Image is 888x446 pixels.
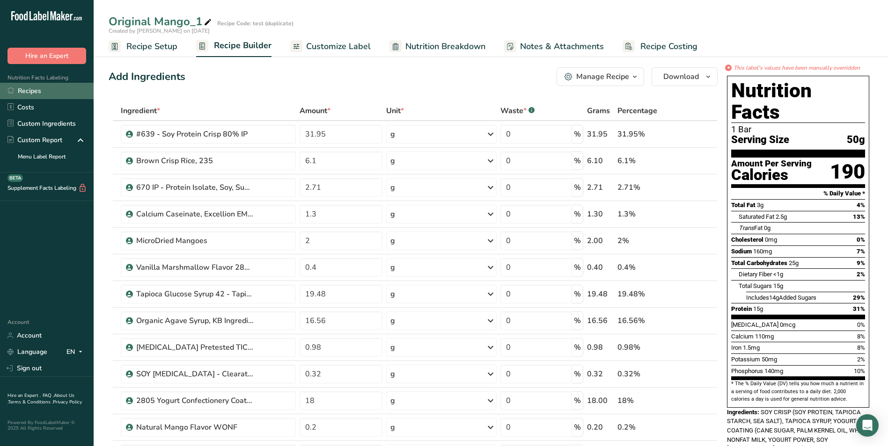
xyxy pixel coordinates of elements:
[109,13,213,30] div: Original Mango_1
[764,367,783,374] span: 140mg
[753,248,772,255] span: 160mg
[587,315,614,326] div: 16.56
[587,105,610,116] span: Grams
[617,235,673,246] div: 2%
[306,40,371,53] span: Customize Label
[7,174,23,182] div: BETA
[743,344,760,351] span: 1.5mg
[136,235,253,246] div: MicroDried Mangoes
[587,235,614,246] div: 2.00
[53,399,82,405] a: Privacy Policy
[769,294,779,301] span: 14g
[587,182,614,193] div: 2.71
[857,356,865,363] span: 2%
[757,201,763,209] span: 3g
[405,40,485,53] span: Nutrition Breakdown
[773,282,783,289] span: 15g
[587,368,614,380] div: 0.32
[136,155,253,166] div: Brown Crisp Rice, 235
[504,36,604,57] a: Notes & Attachments
[731,236,763,243] span: Cholesterol
[587,422,614,433] div: 0.20
[731,80,865,123] h1: Nutrition Facts
[300,105,330,116] span: Amount
[136,395,253,406] div: 2805 Yogurt Confectionery Coating - MB - Yogurt Confectionery Coating
[500,105,535,116] div: Waste
[390,315,395,326] div: g
[8,399,53,405] a: Terms & Conditions .
[390,235,395,246] div: g
[731,321,778,328] span: [MEDICAL_DATA]
[617,182,673,193] div: 2.71%
[7,420,86,431] div: Powered By FoodLabelMaker © 2025 All Rights Reserved
[857,201,865,209] span: 4%
[617,342,673,353] div: 0.98%
[731,188,865,199] section: % Daily Value *
[389,36,485,57] a: Nutrition Breakdown
[390,262,395,273] div: g
[731,367,763,374] span: Phosphorus
[731,305,752,312] span: Protein
[780,321,795,328] span: 0mcg
[739,224,763,231] span: Fat
[731,168,812,182] div: Calories
[43,392,54,399] a: FAQ .
[623,36,697,57] a: Recipe Costing
[640,40,697,53] span: Recipe Costing
[731,201,756,209] span: Total Fat
[576,71,629,82] div: Manage Recipe
[734,64,860,72] i: This label's values have been manually overridden
[617,395,673,406] div: 18%
[136,342,253,353] div: [MEDICAL_DATA] Pretested TICOrganic Arabic Spray Dry Powder - gum, acacia arabic, spray dried, po...
[739,213,774,220] span: Saturated Fat
[739,271,772,278] span: Dietary Fiber
[731,333,754,340] span: Calcium
[217,19,294,28] div: Recipe Code: test (duplicate)
[7,48,86,64] button: Hire an Expert
[857,344,865,351] span: 8%
[857,259,865,266] span: 9%
[731,159,812,168] div: Amount Per Serving
[136,368,253,380] div: SOY [MEDICAL_DATA] - Clearate B-60
[390,368,395,380] div: g
[136,209,253,220] div: Calcium Caseinate, Excellion EM 9
[617,129,673,140] div: 31.95%
[746,294,816,301] span: Includes Added Sugars
[557,67,644,86] button: Manage Recipe
[739,224,754,231] i: Trans
[739,282,772,289] span: Total Sugars
[857,321,865,328] span: 0%
[762,356,777,363] span: 50mg
[109,36,177,57] a: Recipe Setup
[587,129,614,140] div: 31.95
[7,135,62,145] div: Custom Report
[617,105,657,116] span: Percentage
[66,346,86,358] div: EN
[136,262,253,273] div: Vanilla Marshmallow Flavor 28800
[854,367,865,374] span: 10%
[731,134,789,146] span: Serving Size
[587,262,614,273] div: 0.40
[731,259,787,266] span: Total Carbohydrates
[390,129,395,140] div: g
[731,248,752,255] span: Sodium
[857,333,865,340] span: 8%
[390,155,395,166] div: g
[727,409,759,416] span: Ingredients:
[7,344,47,360] a: Language
[587,288,614,300] div: 19.48
[856,414,879,437] div: Open Intercom Messenger
[617,315,673,326] div: 16.56%
[196,35,272,58] a: Recipe Builder
[390,342,395,353] div: g
[617,155,673,166] div: 6.1%
[136,182,253,193] div: 670 IP - Protein Isolate, Soy, Supro, 670IP
[136,129,253,140] div: #639 - Soy Protein Crisp 80% IP
[126,40,177,53] span: Recipe Setup
[789,259,799,266] span: 25g
[214,39,272,52] span: Recipe Builder
[617,422,673,433] div: 0.2%
[109,27,210,35] span: Created by [PERSON_NAME] on [DATE]
[587,209,614,220] div: 1.30
[587,395,614,406] div: 18.00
